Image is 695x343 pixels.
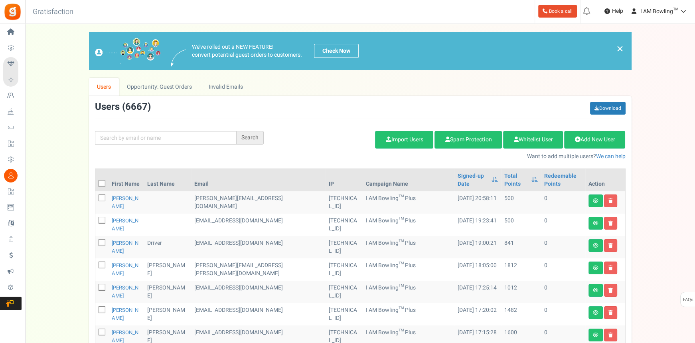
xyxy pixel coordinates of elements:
td: [EMAIL_ADDRESS][DOMAIN_NAME] [191,303,326,325]
td: [DATE] 17:25:14 [454,281,501,303]
h3: Gratisfaction [24,4,82,20]
input: Search by email or name [95,131,237,145]
a: Users [89,78,119,96]
td: 1812 [501,258,541,281]
a: [PERSON_NAME] [112,306,138,322]
td: [TECHNICAL_ID] [326,236,363,258]
i: Delete user [608,266,613,270]
i: Delete user [608,221,613,226]
a: × [616,44,624,54]
p: We've rolled out a NEW FEATURE! convert potential guest orders to customers. [192,43,302,59]
div: Search [237,131,264,145]
img: images [95,38,161,64]
img: Gratisfaction [4,3,22,21]
a: Opportunity: Guest Orders [119,78,200,96]
td: [TECHNICAL_ID] [326,191,363,214]
h3: Users ( ) [95,102,151,112]
td: [DATE] 18:05:00 [454,258,501,281]
i: View details [593,310,598,315]
td: 500 [501,191,541,214]
td: [TECHNICAL_ID] [326,258,363,281]
td: 0 [541,303,585,325]
i: Delete user [608,288,613,293]
td: I AM Bowling™ Plus [363,258,454,281]
td: I AM Bowling™ Plus [363,214,454,236]
td: 500 [501,214,541,236]
td: Retail [191,191,326,214]
a: Help [601,5,626,18]
td: Retail [191,214,326,236]
td: [DATE] 19:23:41 [454,214,501,236]
th: Email [191,169,326,191]
td: I AM Bowling™ Plus [363,236,454,258]
span: Help [610,7,623,15]
a: [PERSON_NAME] [112,239,138,255]
a: Add New User [564,131,625,149]
td: [DATE] 17:20:02 [454,303,501,325]
th: Campaign Name [363,169,454,191]
td: 0 [541,236,585,258]
th: Action [585,169,625,191]
a: Signed-up Date [458,172,488,188]
a: Total Points [504,172,528,188]
td: 0 [541,191,585,214]
a: [PERSON_NAME] [112,262,138,277]
a: [PERSON_NAME] [112,217,138,232]
td: [TECHNICAL_ID] [326,281,363,303]
i: View details [593,288,598,293]
i: View details [593,198,598,203]
td: [PERSON_NAME] [144,303,191,325]
td: 841 [501,236,541,258]
i: View details [593,266,598,270]
td: [EMAIL_ADDRESS][DOMAIN_NAME] [191,281,326,303]
i: View details [593,221,598,226]
td: [PERSON_NAME] [144,281,191,303]
p: Want to add multiple users? [276,153,626,161]
th: IP [326,169,363,191]
td: 1482 [501,303,541,325]
td: Driver [144,236,191,258]
td: [DATE] 20:58:11 [454,191,501,214]
td: [PERSON_NAME] [144,258,191,281]
a: [PERSON_NAME] [112,194,138,210]
td: [DATE] 19:00:21 [454,236,501,258]
a: Download [590,102,626,115]
i: View details [593,243,598,248]
a: Invalid Emails [200,78,251,96]
td: I AM Bowling™ Plus [363,281,454,303]
i: Delete user [608,243,613,248]
span: 6667 [125,100,148,114]
td: 0 [541,214,585,236]
td: [TECHNICAL_ID] [326,303,363,325]
td: [TECHNICAL_ID] [326,214,363,236]
a: Redeemable Points [544,172,582,188]
a: Check Now [314,44,359,58]
a: We can help [596,152,625,161]
td: I AM Bowling™ Plus [363,303,454,325]
span: I AM Bowling™ [640,7,678,16]
th: First Name [109,169,144,191]
td: 1012 [501,281,541,303]
td: I AM Bowling™ Plus [363,191,454,214]
a: [PERSON_NAME] [112,284,138,299]
td: 0 [541,281,585,303]
span: FAQs [683,292,693,307]
td: [EMAIL_ADDRESS][DOMAIN_NAME] [191,236,326,258]
i: View details [593,333,598,337]
a: Import Users [375,131,433,149]
i: Delete user [608,310,613,315]
img: images [171,50,186,67]
a: Spam Protection [434,131,502,149]
td: [PERSON_NAME][EMAIL_ADDRESS][PERSON_NAME][DOMAIN_NAME] [191,258,326,281]
a: Book a call [538,5,577,18]
th: Last Name [144,169,191,191]
td: 0 [541,258,585,281]
i: Delete user [608,198,613,203]
a: Whitelist User [503,131,563,149]
i: Delete user [608,333,613,337]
